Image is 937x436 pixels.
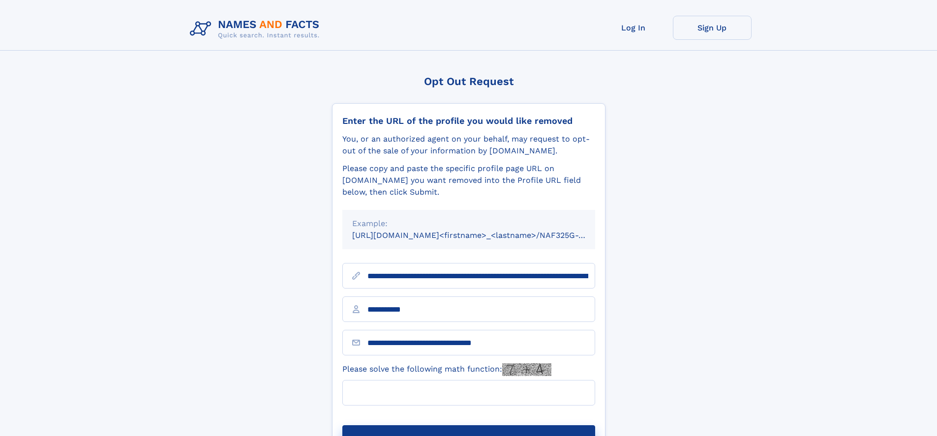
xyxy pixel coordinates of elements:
[673,16,752,40] a: Sign Up
[594,16,673,40] a: Log In
[186,16,328,42] img: Logo Names and Facts
[352,231,614,240] small: [URL][DOMAIN_NAME]<firstname>_<lastname>/NAF325G-xxxxxxxx
[342,163,595,198] div: Please copy and paste the specific profile page URL on [DOMAIN_NAME] you want removed into the Pr...
[332,75,605,87] div: Opt Out Request
[352,218,585,230] div: Example:
[342,133,595,157] div: You, or an authorized agent on your behalf, may request to opt-out of the sale of your informatio...
[342,363,551,376] label: Please solve the following math function:
[342,116,595,126] div: Enter the URL of the profile you would like removed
